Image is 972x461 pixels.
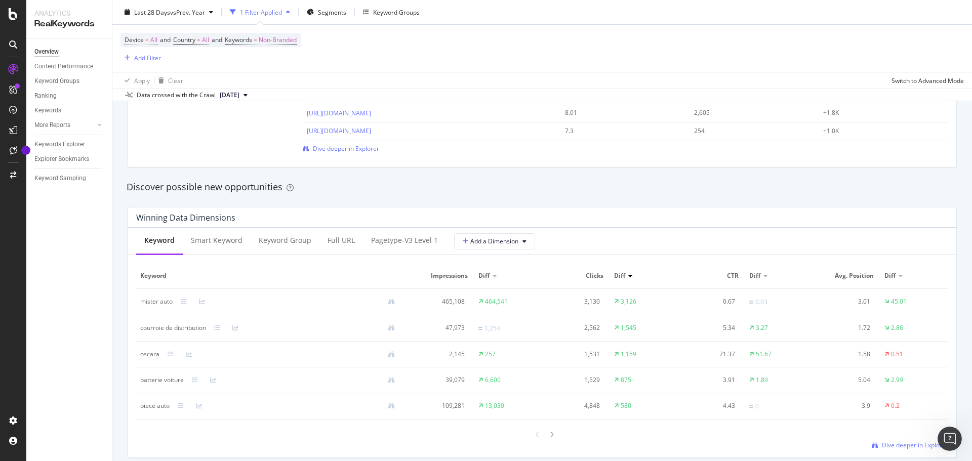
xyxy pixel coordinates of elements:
span: Diff [478,271,490,280]
span: Keywords [225,35,252,44]
div: Keywords [34,105,61,116]
div: 1,254 [484,324,500,333]
div: Keyword Group [259,235,311,245]
span: All [202,33,209,47]
div: 47,973 [411,323,465,332]
div: mister auto [140,297,173,306]
div: 464,541 [485,297,508,306]
div: piece auto [140,401,170,410]
div: Content Performance [34,61,93,72]
button: Apply [120,72,150,89]
div: Apply [134,76,150,85]
div: 1.72 [817,323,871,332]
div: oscara [140,350,159,359]
div: Keyword Groups [373,8,420,16]
div: More Reports [34,120,70,131]
button: Add a Dimension [454,233,535,249]
div: batterie voiture [140,375,184,385]
div: 2.99 [891,375,903,385]
div: 2,605 [694,108,803,117]
button: Keyword Groups [359,4,424,20]
a: Keyword Groups [34,76,105,87]
a: [URL][DOMAIN_NAME] [307,127,371,135]
span: Diff [884,271,896,280]
span: Add a Dimension [463,237,518,245]
a: More Reports [34,120,95,131]
a: Keywords [34,105,105,116]
div: 13,030 [485,401,504,410]
span: Country [173,35,195,44]
span: All [150,33,157,47]
button: Add Filter [120,52,161,64]
span: and [160,35,171,44]
div: 5.04 [817,375,871,385]
div: 3,126 [621,297,636,306]
div: 51.67 [756,350,772,359]
div: 7.3 [565,127,674,136]
a: [URL][DOMAIN_NAME] [307,109,371,117]
div: Ranking [34,91,57,101]
div: 3.01 [817,297,871,306]
div: 1,529 [546,375,600,385]
span: Dive deeper in Explorer [882,441,948,449]
div: 3.91 [681,375,735,385]
span: Avg. Position [817,271,874,280]
div: Analytics [34,8,104,18]
div: 1,545 [621,323,636,332]
span: and [212,35,222,44]
span: = [145,35,149,44]
span: Diff [614,271,625,280]
div: 0.2 [891,401,900,410]
img: Equal [749,405,753,408]
div: Discover possible new opportunities [127,181,958,194]
div: 0 [755,402,759,411]
div: 3,130 [546,297,600,306]
div: 1.58 [817,350,871,359]
div: 0.67 [681,297,735,306]
div: 3.9 [817,401,871,410]
span: Segments [318,8,346,16]
div: 71.37 [681,350,735,359]
div: 2,145 [411,350,465,359]
button: Last 28 DaysvsPrev. Year [120,4,217,20]
button: [DATE] [216,89,252,101]
span: CTR [681,271,739,280]
a: Dive deeper in Explorer [872,441,948,449]
div: Explorer Bookmarks [34,154,89,164]
iframe: Intercom live chat [938,427,962,451]
button: Segments [303,4,350,20]
div: 2.86 [891,323,903,332]
div: Full URL [328,235,355,245]
div: Tooltip anchor [21,146,30,155]
div: 6,600 [485,375,501,385]
span: Clicks [546,271,603,280]
span: Non-Branded [259,33,297,47]
div: RealKeywords [34,18,104,30]
span: = [197,35,200,44]
div: Data crossed with the Crawl [137,91,216,100]
div: Overview [34,47,59,57]
div: 2,562 [546,323,600,332]
div: 254 [694,127,803,136]
span: Keyword [140,271,400,280]
span: 2025 Aug. 8th [220,91,239,100]
a: Keyword Sampling [34,173,105,184]
span: Device [125,35,144,44]
a: Keywords Explorer [34,139,105,150]
img: Equal [478,327,482,330]
div: 580 [621,401,631,410]
div: Keyword Groups [34,76,79,87]
span: = [254,35,257,44]
div: Keywords Explorer [34,139,85,150]
a: Overview [34,47,105,57]
div: 39,079 [411,375,465,385]
span: Impressions [411,271,468,280]
span: Diff [749,271,760,280]
div: 0.51 [891,350,903,359]
a: Ranking [34,91,105,101]
div: 257 [485,350,496,359]
div: Keyword [144,235,175,245]
div: pagetype-v3 Level 1 [371,235,438,245]
button: 1 Filter Applied [226,4,294,20]
div: 4.43 [681,401,735,410]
